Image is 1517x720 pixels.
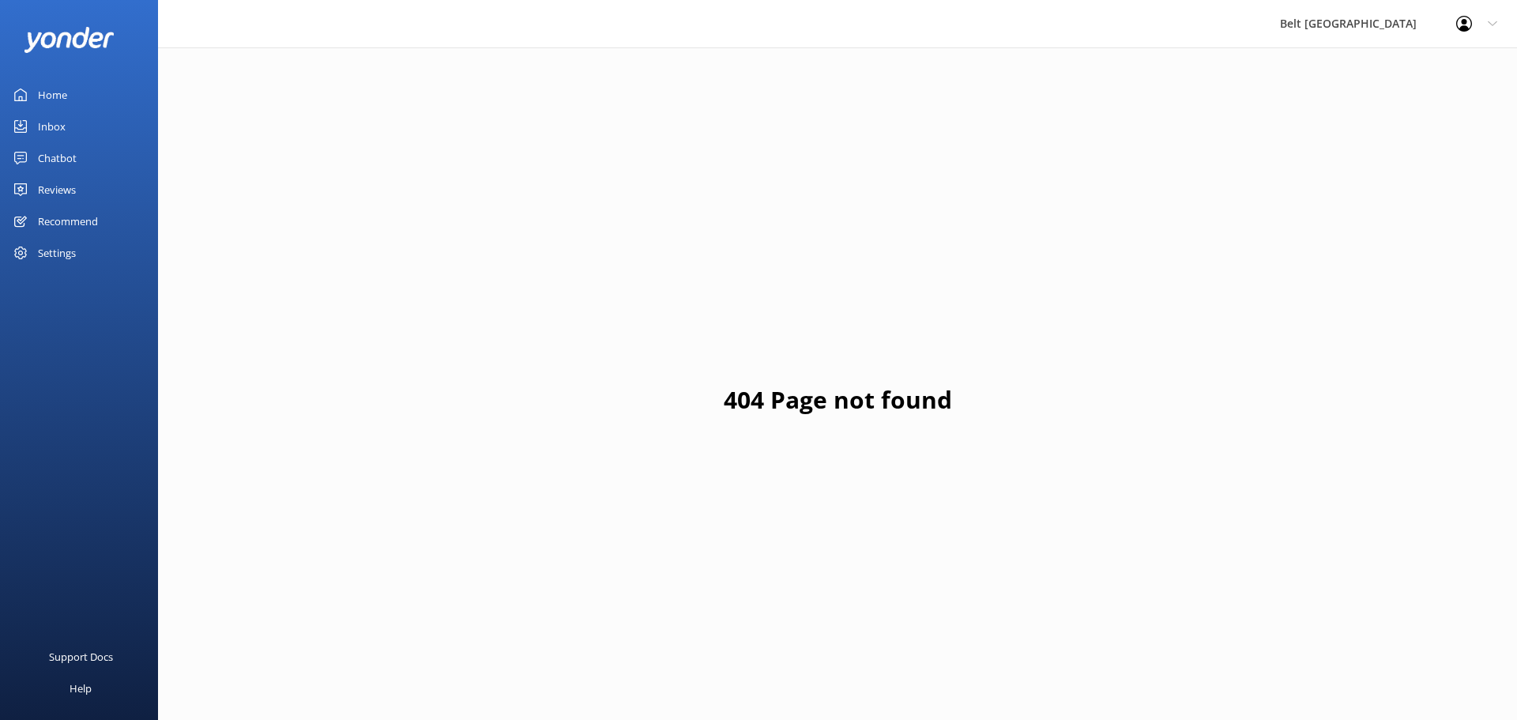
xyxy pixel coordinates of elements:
[49,641,113,673] div: Support Docs
[38,111,66,142] div: Inbox
[38,237,76,269] div: Settings
[38,142,77,174] div: Chatbot
[38,205,98,237] div: Recommend
[24,27,115,53] img: yonder-white-logo.png
[724,381,952,419] h1: 404 Page not found
[70,673,92,704] div: Help
[38,79,67,111] div: Home
[38,174,76,205] div: Reviews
